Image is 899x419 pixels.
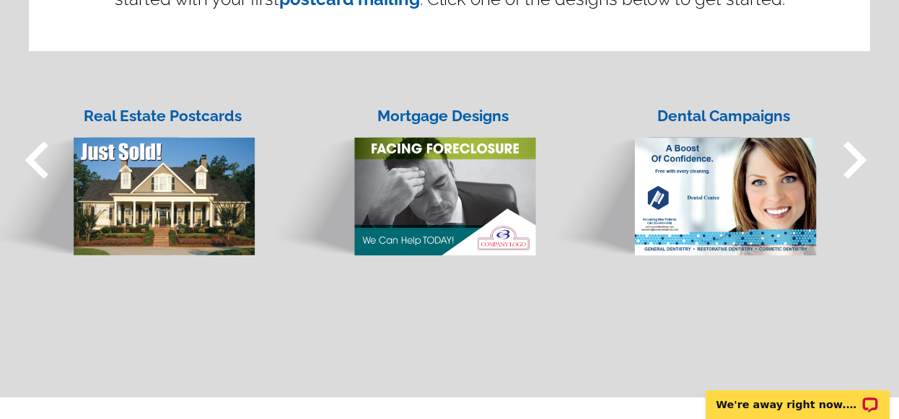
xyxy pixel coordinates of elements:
[353,105,533,128] div: Mortgage Designs
[72,105,253,128] div: Real Estate Postcards
[540,87,820,258] a: Dental Campaigns
[633,105,814,128] div: Dental Campaigns
[817,123,892,198] span: keyboard_arrow_right
[262,109,537,257] img: mortgage.png
[696,374,899,419] iframe: LiveChat chat widget
[259,87,540,258] a: Mortgage Designs
[543,109,817,257] img: dental.png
